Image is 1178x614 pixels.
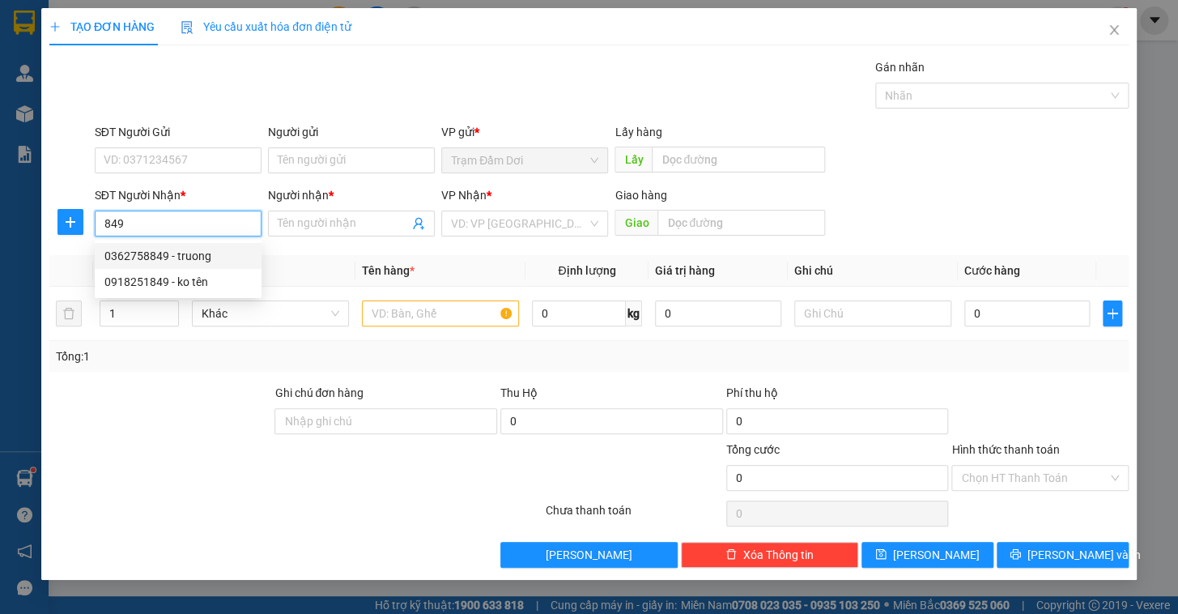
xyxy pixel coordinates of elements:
button: plus [57,209,83,235]
th: Ghi chú [788,255,958,287]
span: kg [626,301,642,326]
span: delete [725,548,737,561]
div: Chưa thanh toán [544,501,725,530]
div: Người gửi [268,123,435,141]
div: 0362758849 - truong [104,247,252,265]
span: Khác [202,301,339,326]
button: printer[PERSON_NAME] và In [997,542,1129,568]
span: Giao hàng [615,189,666,202]
span: Tên hàng [362,264,415,277]
input: Ghi chú đơn hàng [274,408,497,434]
button: save[PERSON_NAME] [861,542,993,568]
span: [PERSON_NAME] [546,546,632,564]
span: printer [1010,548,1021,561]
span: Tổng cước [726,443,780,456]
label: Ghi chú đơn hàng [274,386,364,399]
span: Yêu cầu xuất hóa đơn điện tử [181,20,351,33]
input: Dọc đường [657,210,825,236]
input: Ghi Chú [794,301,951,326]
button: plus [1103,301,1122,326]
span: plus [58,215,83,228]
span: Xóa Thông tin [743,546,814,564]
span: VP Nhận [441,189,487,202]
div: 0918251849 - ko tên [104,273,252,291]
span: save [875,548,887,561]
label: Hình thức thanh toán [951,443,1059,456]
span: Lấy hàng [615,126,661,139]
div: SĐT Người Gửi [95,123,262,141]
div: 0362758849 - truong [95,243,262,269]
span: Giao [615,210,657,236]
div: SĐT Người Nhận [95,186,262,204]
div: Tổng: 1 [56,348,456,365]
span: [PERSON_NAME] [893,546,980,564]
span: Cước hàng [964,264,1020,277]
span: plus [49,21,61,32]
span: [PERSON_NAME] và In [1027,546,1141,564]
button: deleteXóa Thông tin [681,542,858,568]
input: 0 [655,301,781,326]
span: close [1108,23,1121,36]
button: [PERSON_NAME] [500,542,678,568]
span: Thu Hộ [500,386,538,399]
span: user-add [412,217,425,230]
button: delete [56,301,82,326]
div: 0918251849 - ko tên [95,269,262,295]
label: Gán nhãn [875,61,925,74]
div: VP gửi [441,123,608,141]
span: Định lượng [558,264,615,277]
span: Giá trị hàng [655,264,715,277]
button: Close [1091,8,1137,53]
span: Lấy [615,147,652,173]
input: Dọc đường [652,147,825,173]
input: VD: Bàn, Ghế [362,301,519,326]
span: Trạm Đầm Dơi [451,148,598,173]
div: Phí thu hộ [726,384,949,408]
span: plus [1104,307,1121,320]
img: icon [181,21,193,34]
span: TẠO ĐƠN HÀNG [49,20,155,33]
div: Người nhận [268,186,435,204]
